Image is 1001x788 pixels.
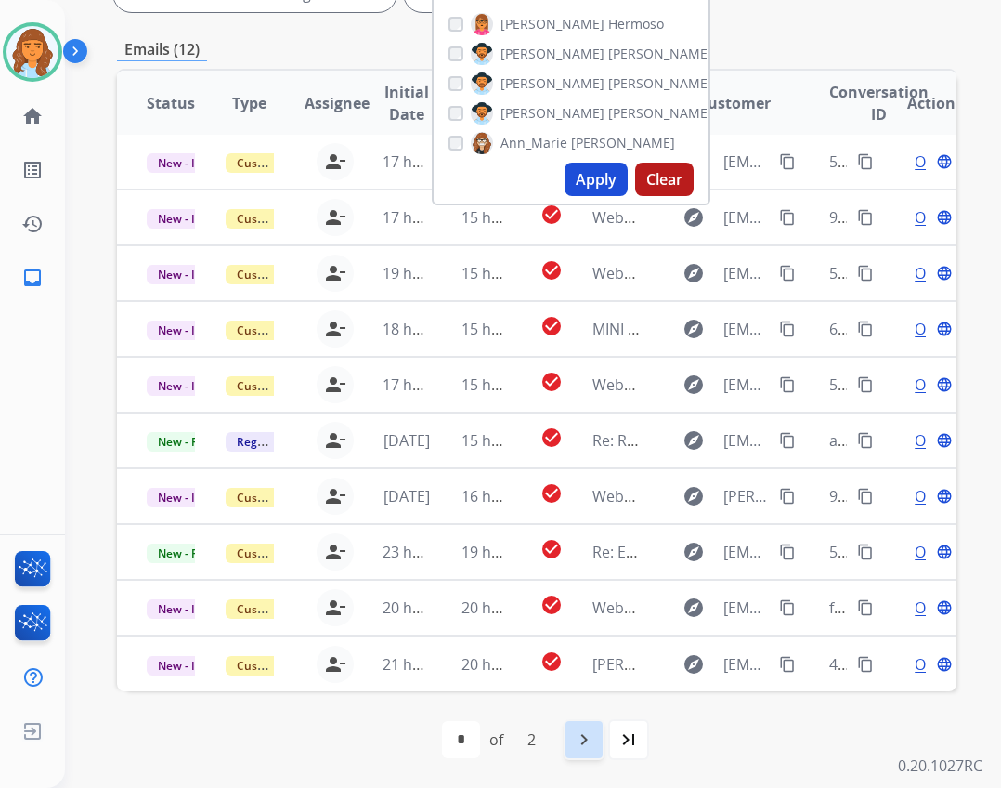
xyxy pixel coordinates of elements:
[635,163,694,196] button: Clear
[540,259,563,282] mat-icon: check_circle
[147,376,233,396] span: New - Initial
[383,374,474,395] span: 17 hours ago
[540,204,563,226] mat-icon: check_circle
[324,485,346,507] mat-icon: person_remove
[857,488,874,505] mat-icon: content_copy
[489,729,503,751] div: of
[324,262,346,284] mat-icon: person_remove
[723,151,769,173] span: [EMAIL_ADDRESS][DOMAIN_NAME]
[779,432,796,449] mat-icon: content_copy
[305,92,370,114] span: Assignee
[383,151,474,172] span: 17 hours ago
[682,374,705,396] mat-icon: explore
[779,209,796,226] mat-icon: content_copy
[723,597,769,619] span: [EMAIL_ADDRESS][DOMAIN_NAME]
[936,321,953,337] mat-icon: language
[513,721,551,758] div: 2
[936,599,953,616] mat-icon: language
[500,134,567,152] span: Ann_Marie
[829,81,929,125] span: Conversation ID
[915,318,953,340] span: Open
[226,656,346,676] span: Customer Support
[915,597,953,619] span: Open
[608,74,712,93] span: [PERSON_NAME]
[723,653,769,676] span: [EMAIL_ADDRESS][DOMAIN_NAME]
[147,656,233,676] span: New - Initial
[226,376,346,396] span: Customer Support
[915,429,953,452] span: Open
[915,541,953,563] span: Open
[682,318,705,340] mat-icon: explore
[936,432,953,449] mat-icon: language
[500,45,604,63] span: [PERSON_NAME]
[915,262,953,284] span: Open
[147,488,233,507] span: New - Initial
[226,321,346,340] span: Customer Support
[147,265,233,284] span: New - Initial
[723,429,769,452] span: [EMAIL_ADDRESS][DOMAIN_NAME]
[147,599,233,619] span: New - Initial
[779,321,796,337] mat-icon: content_copy
[147,432,231,452] span: New - Reply
[608,104,712,123] span: [PERSON_NAME]
[779,488,796,505] mat-icon: content_copy
[682,262,705,284] mat-icon: explore
[723,262,769,284] span: [EMAIL_ADDRESS][DOMAIN_NAME]
[461,654,553,675] span: 20 hours ago
[779,599,796,616] mat-icon: content_copy
[226,488,346,507] span: Customer Support
[383,430,430,451] span: [DATE]
[936,153,953,170] mat-icon: language
[540,594,563,616] mat-icon: check_circle
[383,263,474,283] span: 19 hours ago
[608,15,664,33] span: Hermoso
[324,429,346,452] mat-icon: person_remove
[21,213,44,235] mat-icon: history
[147,92,195,114] span: Status
[936,488,953,505] mat-icon: language
[936,656,953,673] mat-icon: language
[936,544,953,560] mat-icon: language
[232,92,266,114] span: Type
[147,544,231,563] span: New - Reply
[898,755,982,777] p: 0.20.1027RC
[723,318,769,340] span: [EMAIL_ADDRESS][DOMAIN_NAME]
[682,206,705,229] mat-icon: explore
[779,376,796,393] mat-icon: content_copy
[592,542,854,562] span: Re: Extend Claim Information Needed
[226,544,346,563] span: Customer Support
[565,163,628,196] button: Apply
[324,653,346,676] mat-icon: person_remove
[723,541,769,563] span: [EMAIL_ADDRESS][DOMAIN_NAME]
[383,542,474,562] span: 23 hours ago
[592,654,750,675] span: [PERSON_NAME] Claim
[915,206,953,229] span: Open
[540,427,563,449] mat-icon: check_circle
[540,315,563,337] mat-icon: check_circle
[461,374,553,395] span: 15 hours ago
[147,209,233,229] span: New - Initial
[915,485,953,507] span: Open
[324,374,346,396] mat-icon: person_remove
[723,206,769,229] span: [EMAIL_ADDRESS][DOMAIN_NAME]
[857,209,874,226] mat-icon: content_copy
[936,265,953,282] mat-icon: language
[915,653,953,676] span: Open
[617,729,640,751] mat-icon: last_page
[461,430,553,451] span: 15 hours ago
[383,486,430,506] span: [DATE]
[324,597,346,619] mat-icon: person_remove
[571,134,675,152] span: [PERSON_NAME]
[324,206,346,229] mat-icon: person_remove
[857,544,874,560] mat-icon: content_copy
[779,265,796,282] mat-icon: content_copy
[857,265,874,282] mat-icon: content_copy
[324,318,346,340] mat-icon: person_remove
[573,729,595,751] mat-icon: navigate_next
[540,371,563,393] mat-icon: check_circle
[383,81,431,125] span: Initial Date
[461,598,553,618] span: 20 hours ago
[936,376,953,393] mat-icon: language
[540,650,563,673] mat-icon: check_circle
[592,430,735,451] span: Re: Recliner pictures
